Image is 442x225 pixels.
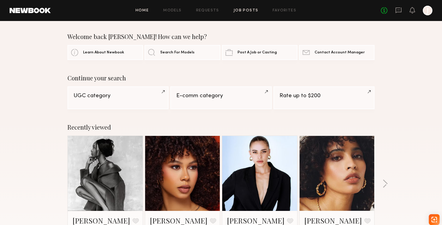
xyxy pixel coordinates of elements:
a: Models [163,9,181,13]
div: Recently viewed [67,124,375,131]
div: Continue your search [67,74,375,82]
a: Job Posts [234,9,258,13]
span: Post A Job or Casting [237,51,277,55]
a: UGC category [67,86,169,109]
a: Post A Job or Casting [222,45,297,60]
a: Home [136,9,149,13]
span: Learn About Newbook [83,51,124,55]
a: Rate up to $200 [273,86,375,109]
a: Favorites [273,9,296,13]
div: UGC category [73,93,163,99]
div: Rate up to $200 [279,93,369,99]
a: J [423,6,432,15]
a: E-comm category [170,86,271,109]
a: Search For Models [145,45,220,60]
div: E-comm category [176,93,265,99]
a: Contact Account Manager [299,45,375,60]
span: Contact Account Manager [315,51,365,55]
a: Learn About Newbook [67,45,143,60]
a: Requests [196,9,219,13]
div: Welcome back [PERSON_NAME]! How can we help? [67,33,375,40]
span: Search For Models [160,51,195,55]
